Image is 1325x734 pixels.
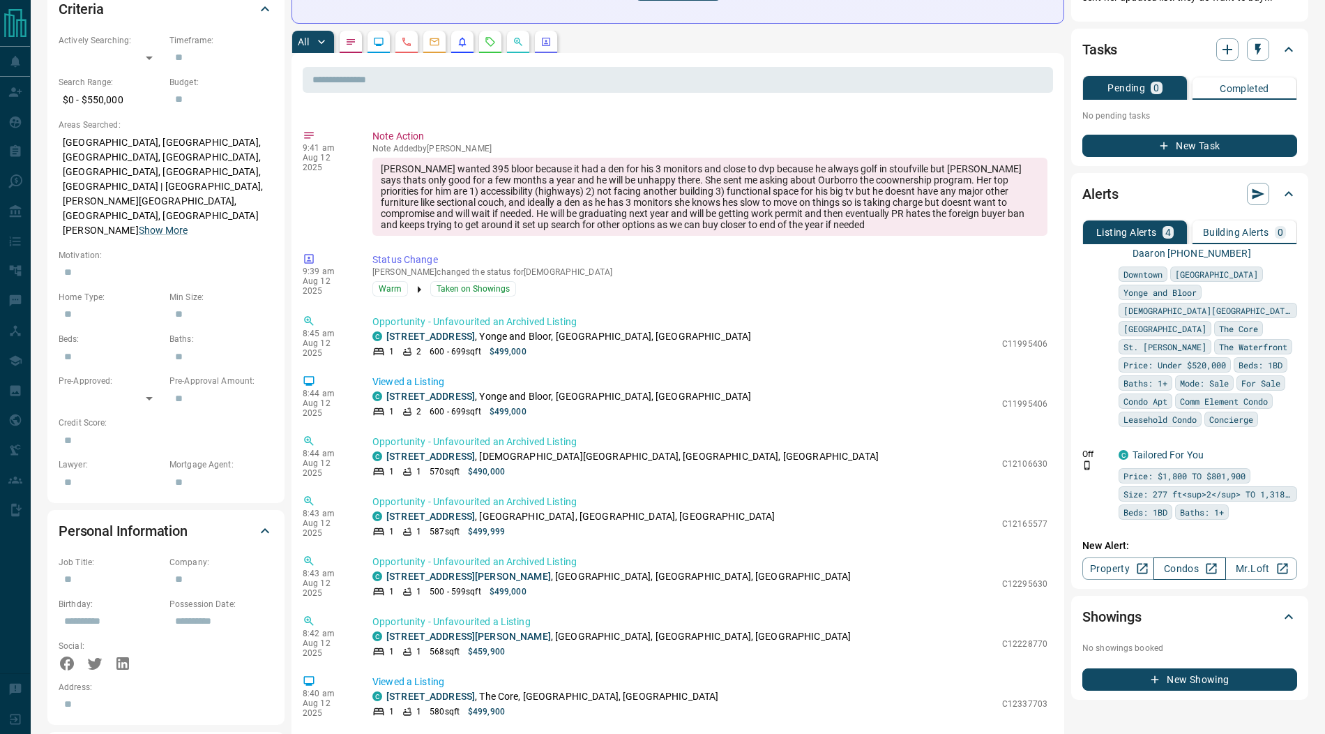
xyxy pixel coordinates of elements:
span: Beds: 1BD [1123,505,1167,519]
p: Viewed a Listing [372,375,1047,389]
a: [STREET_ADDRESS] [386,691,475,702]
div: [PERSON_NAME] wanted 395 bloor because it had a den for his 3 monitors and close to dvp because h... [372,158,1047,236]
p: Job Title: [59,556,162,569]
p: C11995406 [1002,338,1047,350]
p: Aug 12 2025 [303,578,351,598]
p: Credit Score: [59,417,273,429]
div: condos.ca [1119,450,1128,460]
p: 1 [389,585,394,598]
p: $499,000 [490,405,527,418]
span: Condo Apt [1123,394,1167,408]
div: condos.ca [372,571,382,581]
p: Note Action [372,129,1047,144]
p: 8:43 am [303,509,351,518]
a: [STREET_ADDRESS] [386,451,475,462]
p: , [GEOGRAPHIC_DATA], [GEOGRAPHIC_DATA], [GEOGRAPHIC_DATA] [386,629,851,644]
svg: Lead Browsing Activity [373,36,384,47]
p: 1 [389,705,394,718]
p: $499,900 [468,705,505,718]
p: Aug 12 2025 [303,338,351,358]
span: [DEMOGRAPHIC_DATA][GEOGRAPHIC_DATA] [1123,304,1292,317]
p: 600 - 699 sqft [430,345,480,358]
span: Concierge [1209,412,1253,426]
p: Aug 12 2025 [303,638,351,658]
p: Budget: [169,76,273,89]
p: 1 [389,465,394,478]
svg: Agent Actions [540,36,552,47]
p: C12295630 [1002,578,1047,590]
span: Price: Under $520,000 [1123,358,1226,372]
p: $490,000 [468,465,505,478]
p: Aug 12 2025 [303,698,351,718]
h2: Alerts [1082,183,1119,205]
span: Taken on Showings [437,282,510,296]
p: Min Size: [169,291,273,304]
div: condos.ca [372,331,382,341]
p: [PERSON_NAME] changed the status for [DEMOGRAPHIC_DATA] [372,267,1047,277]
p: 587 sqft [430,525,460,538]
p: Pre-Approved: [59,375,162,387]
h2: Personal Information [59,520,188,542]
div: Alerts [1082,177,1297,211]
svg: Requests [485,36,496,47]
p: 570 sqft [430,465,460,478]
h2: Tasks [1082,38,1117,61]
button: New Task [1082,135,1297,157]
p: , [GEOGRAPHIC_DATA], [GEOGRAPHIC_DATA], [GEOGRAPHIC_DATA] [386,509,775,524]
p: Mortgage Agent: [169,458,273,471]
p: No pending tasks [1082,105,1297,126]
span: Beds: 1BD [1239,358,1282,372]
p: Completed [1220,84,1269,93]
p: Status Change [372,253,1047,267]
p: Aug 12 2025 [303,398,351,418]
p: 600 - 699 sqft [430,405,480,418]
p: 1 [389,345,394,358]
span: For Sale [1241,376,1280,390]
p: 1 [389,405,394,418]
span: [GEOGRAPHIC_DATA] [1175,267,1258,281]
p: Off [1082,448,1110,460]
p: $459,900 [468,645,505,658]
p: 9:39 am [303,267,351,276]
p: 8:44 am [303,389,351,398]
p: Beds: [59,333,162,345]
p: Opportunity - Unfavourited an Archived Listing [372,435,1047,449]
svg: Notes [345,36,356,47]
p: C12106630 [1002,458,1047,470]
p: Baths: [169,333,273,345]
p: , [DEMOGRAPHIC_DATA][GEOGRAPHIC_DATA], [GEOGRAPHIC_DATA], [GEOGRAPHIC_DATA] [386,449,879,464]
p: 500 - 599 sqft [430,585,480,598]
p: New Alert: [1082,539,1297,553]
p: Aug 12 2025 [303,518,351,538]
p: Motivation: [59,249,273,262]
a: [STREET_ADDRESS] [386,391,475,402]
p: 568 sqft [430,645,460,658]
p: C12228770 [1002,638,1047,650]
p: 1 [416,645,421,658]
p: $499,000 [490,345,527,358]
svg: Opportunities [513,36,524,47]
svg: Push Notification Only [1082,460,1092,470]
p: Search Range: [59,76,162,89]
p: Opportunity - Unfavourited an Archived Listing [372,495,1047,509]
p: Social: [59,640,162,652]
span: The Waterfront [1219,340,1287,354]
a: [STREET_ADDRESS][PERSON_NAME] [386,571,551,582]
a: [STREET_ADDRESS] [386,331,475,342]
p: , The Core, [GEOGRAPHIC_DATA], [GEOGRAPHIC_DATA] [386,689,718,704]
div: condos.ca [372,691,382,701]
svg: Calls [401,36,412,47]
span: St. [PERSON_NAME] [1123,340,1206,354]
p: Building Alerts [1203,227,1269,237]
div: Showings [1082,600,1297,634]
span: Leasehold Condo [1123,412,1197,426]
p: 8:40 am [303,689,351,698]
p: No showings booked [1082,642,1297,654]
p: Actively Searching: [59,34,162,47]
span: Warm [379,282,402,296]
p: Timeframe: [169,34,273,47]
p: 0 [1278,227,1283,237]
p: C12337703 [1002,698,1047,710]
p: 1 [416,465,421,478]
p: 9:41 am [303,143,351,153]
